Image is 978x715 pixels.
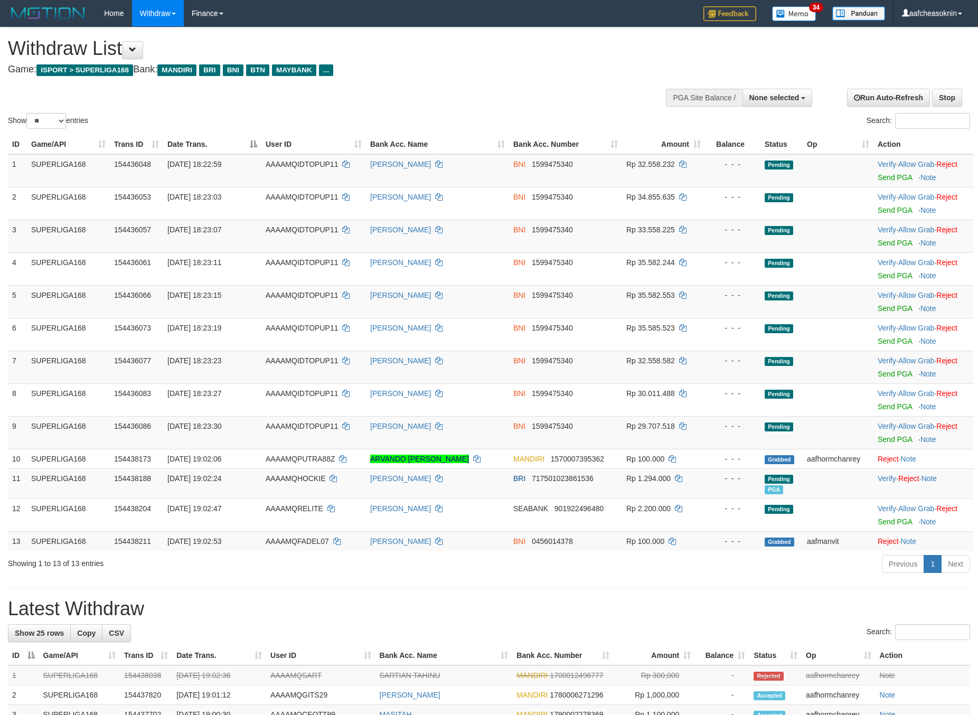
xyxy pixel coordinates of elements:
[626,356,675,365] span: Rp 32.558.582
[936,324,957,332] a: Reject
[266,225,338,234] span: AAAAMQIDTOPUP11
[77,629,96,637] span: Copy
[765,505,793,514] span: Pending
[622,135,705,154] th: Amount: activate to sort column ascending
[27,498,110,531] td: SUPERLIGA168
[8,154,27,187] td: 1
[878,324,896,332] a: Verify
[512,646,614,665] th: Bank Acc. Number: activate to sort column ascending
[167,504,221,513] span: [DATE] 19:02:47
[880,691,896,699] a: Note
[370,504,431,513] a: [PERSON_NAME]
[709,257,756,268] div: - - -
[898,258,934,267] a: Allow Grab
[765,455,794,464] span: Grabbed
[709,355,756,366] div: - - -
[8,646,39,665] th: ID: activate to sort column descending
[878,193,896,201] a: Verify
[27,135,110,154] th: Game/API: activate to sort column ascending
[936,258,957,267] a: Reject
[878,337,912,345] a: Send PGA
[370,291,431,299] a: [PERSON_NAME]
[878,258,896,267] a: Verify
[882,555,924,573] a: Previous
[167,422,221,430] span: [DATE] 18:23:30
[513,422,525,430] span: BNI
[266,291,338,299] span: AAAAMQIDTOPUP11
[39,665,120,685] td: SUPERLIGA168
[847,89,930,107] a: Run Auto-Refresh
[898,422,936,430] span: ·
[366,135,509,154] th: Bank Acc. Name: activate to sort column ascending
[319,64,333,76] span: ...
[920,173,936,182] a: Note
[27,285,110,318] td: SUPERLIGA168
[614,646,695,665] th: Amount: activate to sort column ascending
[936,389,957,398] a: Reject
[898,193,936,201] span: ·
[370,258,431,267] a: [PERSON_NAME]
[513,291,525,299] span: BNI
[803,531,873,551] td: aafmanvit
[8,449,27,468] td: 10
[880,671,896,680] a: Note
[898,160,934,168] a: Allow Grab
[709,421,756,431] div: - - -
[765,291,793,300] span: Pending
[898,225,936,234] span: ·
[920,370,936,378] a: Note
[167,356,221,365] span: [DATE] 18:23:23
[513,193,525,201] span: BNI
[27,187,110,220] td: SUPERLIGA168
[114,537,151,545] span: 154438211
[765,161,793,170] span: Pending
[765,390,793,399] span: Pending
[876,646,970,665] th: Action
[172,665,266,685] td: [DATE] 19:02:36
[936,160,957,168] a: Reject
[878,225,896,234] a: Verify
[114,291,151,299] span: 154436066
[878,370,912,378] a: Send PGA
[873,220,973,252] td: · ·
[709,192,756,202] div: - - -
[878,518,912,526] a: Send PGA
[873,468,973,498] td: · ·
[163,135,261,154] th: Date Trans.: activate to sort column descending
[8,383,27,416] td: 8
[709,224,756,235] div: - - -
[102,624,131,642] a: CSV
[370,455,469,463] a: ARVANDO [PERSON_NAME]
[878,435,912,444] a: Send PGA
[920,435,936,444] a: Note
[873,135,973,154] th: Action
[27,351,110,383] td: SUPERLIGA168
[709,388,756,399] div: - - -
[901,455,917,463] a: Note
[898,258,936,267] span: ·
[513,455,544,463] span: MANDIRI
[873,285,973,318] td: · ·
[878,455,899,463] a: Reject
[167,160,221,168] span: [DATE] 18:22:59
[749,646,802,665] th: Status: activate to sort column ascending
[709,536,756,547] div: - - -
[898,356,936,365] span: ·
[705,135,760,154] th: Balance
[110,135,163,154] th: Trans ID: activate to sort column ascending
[370,537,431,545] a: [PERSON_NAME]
[614,665,695,685] td: Rp 300,000
[626,537,664,545] span: Rp 100.000
[27,449,110,468] td: SUPERLIGA168
[920,239,936,247] a: Note
[709,454,756,464] div: - - -
[266,324,338,332] span: AAAAMQIDTOPUP11
[878,389,896,398] a: Verify
[167,225,221,234] span: [DATE] 18:23:07
[898,504,934,513] a: Allow Grab
[8,38,642,59] h1: Withdraw List
[8,135,27,154] th: ID
[114,160,151,168] span: 154436048
[709,473,756,484] div: - - -
[380,691,440,699] a: [PERSON_NAME]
